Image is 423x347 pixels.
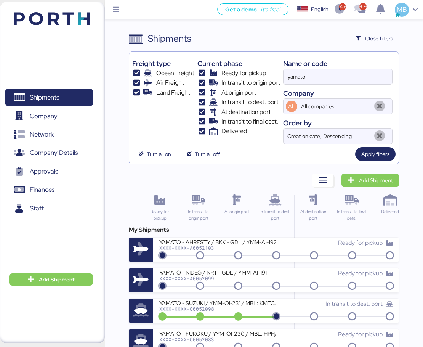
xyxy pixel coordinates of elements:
div: At destination port [298,209,329,222]
span: Company Details [30,147,78,158]
a: Company Details [5,144,93,162]
a: Shipments [5,89,93,106]
div: Shipments [148,32,191,45]
span: Turn all on [147,149,171,159]
button: Turn all on [132,147,177,161]
div: YAMATO - AHRESTY / BKK - GDL / YMM-AI-192 [159,238,276,245]
div: English [311,5,328,13]
span: At origin port [221,88,256,97]
div: Current phase [197,58,280,69]
span: Air Freight [156,78,184,87]
span: Ready for pickup [338,330,383,338]
div: In transit to dest. port [259,209,291,222]
div: Name or code [283,58,393,69]
span: Turn all off [195,149,220,159]
div: YAMATO - NIDEG / NRT - GDL / YMM-AI-191 [159,269,276,275]
button: Menu [109,3,122,16]
input: AL [300,99,371,114]
div: XXXX-XXXX-A0052103 [159,245,276,251]
span: Close filters [365,34,393,43]
div: YAMATO - FUKOKU / YYM-OI-230 / MBL: HPH/ZLO/09337 / HBL: YLVHS5082814 / LCL [159,330,276,336]
span: Ready for pickup [338,269,383,277]
a: Network [5,126,93,143]
span: Ready for pickup [338,239,383,247]
div: Company [283,88,393,98]
div: In transit to origin port [183,209,214,222]
span: At destination port [221,108,271,117]
div: XXXX-XXXX-A0052099 [159,276,276,281]
button: Apply filters [355,147,396,161]
div: Delivered [374,209,406,215]
span: Finances [30,184,54,195]
span: Land Freight [156,88,190,97]
a: Add Shipment [341,173,399,187]
div: In transit to final dest. [336,209,368,222]
div: Freight type [132,58,194,69]
div: YAMATO - SUZUKI / YMM-OI-231 / MBL: KMTCJKT5246438 / HBL: YIFFW0169265 / FCL [159,299,276,306]
div: Ready for pickup [144,209,176,222]
span: Staff [30,203,44,214]
button: Close filters [350,32,399,45]
span: MB [397,5,407,14]
button: Add Shipment [9,273,93,286]
a: Company [5,107,93,125]
a: Staff [5,200,93,217]
a: Approvals [5,163,93,180]
span: Approvals [30,166,58,177]
a: Finances [5,181,93,199]
span: In transit to dest. port [325,300,383,308]
span: Apply filters [361,149,389,159]
span: Ocean Freight [156,69,194,78]
span: Company [30,111,58,122]
span: In transit to dest. port [221,98,279,107]
span: AL [288,102,295,111]
div: XXXX-XXXX-O0052098 [159,306,276,312]
button: Turn all off [180,147,226,161]
span: Shipments [30,92,59,103]
span: In transit to final dest. [221,117,278,126]
span: Add Shipment [359,176,393,185]
span: Network [30,129,54,140]
div: Order by [283,118,393,128]
span: In transit to origin port [221,78,280,87]
div: At origin port [221,209,253,215]
div: My Shipments [129,225,399,235]
div: XXXX-XXXX-O0052083 [159,337,276,342]
span: Delivered [221,127,247,136]
span: Add Shipment [39,275,75,284]
span: Ready for pickup [221,69,266,78]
